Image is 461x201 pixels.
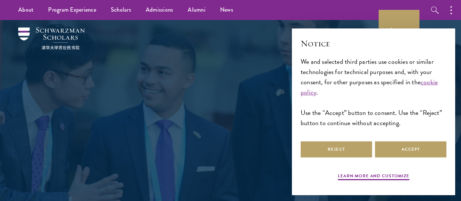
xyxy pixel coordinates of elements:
[301,37,446,50] h2: Notice
[301,77,438,97] a: cookie policy
[375,141,446,158] button: Accept
[338,173,409,181] button: Learn more and customize
[379,10,419,51] a: Apply
[301,57,446,128] div: We and selected third parties use cookies or similar technologies for technical purposes and, wit...
[18,27,85,50] img: Schwarzman Scholars
[301,141,372,158] button: Reject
